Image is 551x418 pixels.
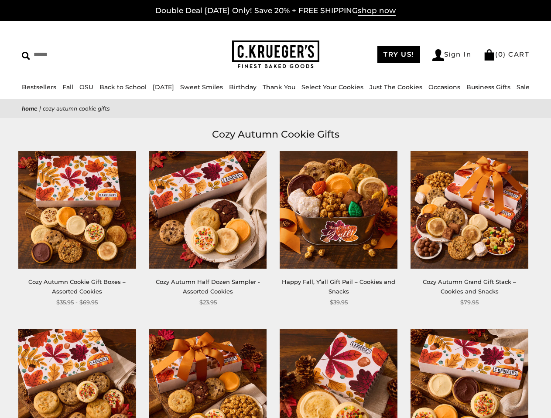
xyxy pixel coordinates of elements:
[282,278,395,294] a: Happy Fall, Y’all Gift Pail – Cookies and Snacks
[22,104,529,114] nav: breadcrumbs
[18,151,136,269] img: Cozy Autumn Cookie Gift Boxes – Assorted Cookies
[432,49,444,61] img: Account
[56,298,98,307] span: $35.95 - $69.95
[229,83,257,91] a: Birthday
[22,52,30,60] img: Search
[460,298,479,307] span: $79.95
[62,83,73,91] a: Fall
[423,278,516,294] a: Cozy Autumn Grand Gift Stack – Cookies and Snacks
[428,83,460,91] a: Occasions
[39,104,41,113] span: |
[79,83,93,91] a: OSU
[370,83,422,91] a: Just The Cookies
[22,48,138,61] input: Search
[99,83,147,91] a: Back to School
[199,298,217,307] span: $23.95
[483,49,495,61] img: Bag
[301,83,363,91] a: Select Your Cookies
[43,104,110,113] span: Cozy Autumn Cookie Gifts
[22,83,56,91] a: Bestsellers
[180,83,223,91] a: Sweet Smiles
[358,6,396,16] span: shop now
[155,6,396,16] a: Double Deal [DATE] Only! Save 20% + FREE SHIPPINGshop now
[280,151,397,269] img: Happy Fall, Y’all Gift Pail – Cookies and Snacks
[330,298,348,307] span: $39.95
[517,83,530,91] a: Sale
[263,83,295,91] a: Thank You
[232,40,319,69] img: C.KRUEGER'S
[153,83,174,91] a: [DATE]
[483,50,529,58] a: (0) CART
[432,49,472,61] a: Sign In
[498,50,503,58] span: 0
[377,46,420,63] a: TRY US!
[411,151,528,269] img: Cozy Autumn Grand Gift Stack – Cookies and Snacks
[35,127,516,142] h1: Cozy Autumn Cookie Gifts
[156,278,260,294] a: Cozy Autumn Half Dozen Sampler - Assorted Cookies
[22,104,38,113] a: Home
[28,278,126,294] a: Cozy Autumn Cookie Gift Boxes – Assorted Cookies
[466,83,510,91] a: Business Gifts
[149,151,267,269] img: Cozy Autumn Half Dozen Sampler - Assorted Cookies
